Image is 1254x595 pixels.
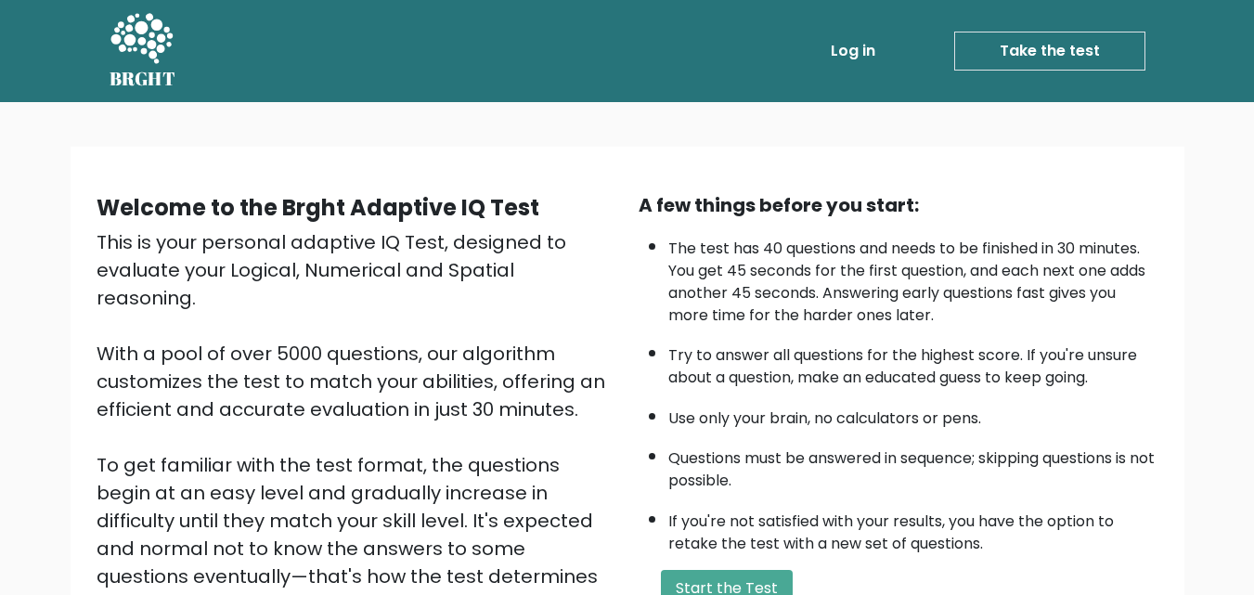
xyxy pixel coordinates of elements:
a: Take the test [954,32,1145,71]
b: Welcome to the Brght Adaptive IQ Test [97,192,539,223]
div: A few things before you start: [639,191,1158,219]
a: Log in [823,32,883,70]
li: The test has 40 questions and needs to be finished in 30 minutes. You get 45 seconds for the firs... [668,228,1158,327]
li: Questions must be answered in sequence; skipping questions is not possible. [668,438,1158,492]
li: If you're not satisfied with your results, you have the option to retake the test with a new set ... [668,501,1158,555]
h5: BRGHT [110,68,176,90]
a: BRGHT [110,7,176,95]
li: Use only your brain, no calculators or pens. [668,398,1158,430]
li: Try to answer all questions for the highest score. If you're unsure about a question, make an edu... [668,335,1158,389]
